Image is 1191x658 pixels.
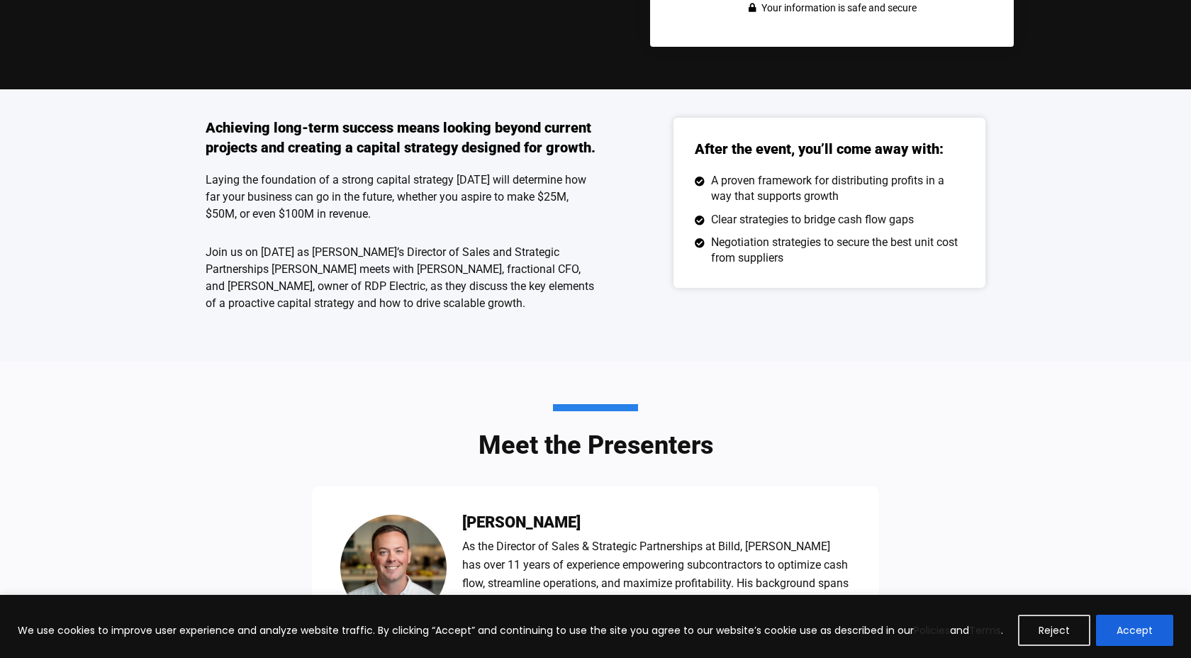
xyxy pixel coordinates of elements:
a: Policies [914,623,950,637]
button: Accept [1096,615,1173,646]
p: Join us on [DATE] as [PERSON_NAME]’s Director of Sales and Strategic Partnerships [PERSON_NAME] m... [206,244,595,312]
h3: After the event, you’ll come away with: [695,139,964,159]
a: Terms [969,623,1001,637]
button: Reject [1018,615,1090,646]
h3: Achieving long-term success means looking beyond current projects and creating a capital strategy... [206,118,595,157]
span: Negotiation strategies to secure the best unit cost from suppliers [708,235,965,267]
h3: Meet the Presenters [479,404,713,458]
span: A proven framework for distributing profits in a way that supports growth [708,173,965,205]
p: Laying the foundation of a strong capital strategy [DATE] will determine how far your business ca... [206,172,595,223]
p: We use cookies to improve user experience and analyze website traffic. By clicking “Accept” and c... [18,622,1003,639]
h3: [PERSON_NAME] [462,515,851,530]
span: Clear strategies to bridge cash flow gaps [708,212,914,228]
